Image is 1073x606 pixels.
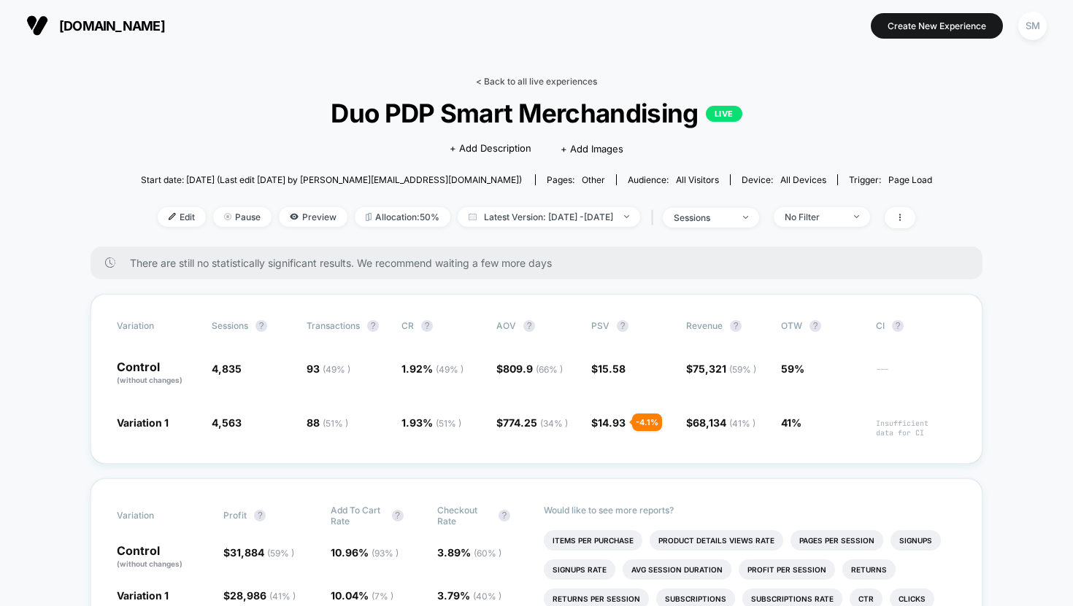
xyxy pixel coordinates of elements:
[849,174,932,185] div: Trigger:
[854,215,859,218] img: end
[876,365,956,386] span: ---
[842,559,896,580] li: Returns
[117,416,169,429] span: Variation 1
[212,416,242,429] span: 4,563
[117,376,182,384] span: (without changes)
[401,362,464,375] span: 1.92 %
[582,174,605,185] span: other
[436,364,464,375] span: ( 49 % )
[676,174,719,185] span: All Visitors
[785,211,843,222] div: No Filter
[180,98,892,128] span: Duo PDP Smart Merchandising
[367,320,379,332] button: ?
[729,364,756,375] span: ( 59 % )
[437,589,501,602] span: 3.79 %
[355,207,450,227] span: Allocation: 50%
[628,174,719,185] div: Audience:
[686,416,755,429] span: $
[503,416,568,429] span: 774.25
[781,416,801,429] span: 41%
[892,320,904,332] button: ?
[307,362,350,375] span: 93
[536,364,563,375] span: ( 66 % )
[22,14,169,37] button: [DOMAIN_NAME]
[141,174,522,185] span: Start date: [DATE] (Last edit [DATE] by [PERSON_NAME][EMAIL_ADDRESS][DOMAIN_NAME])
[544,559,615,580] li: Signups Rate
[224,213,231,220] img: end
[130,257,953,269] span: There are still no statistically significant results. We recommend waiting a few more days
[223,510,247,521] span: Profit
[436,418,461,429] span: ( 51 % )
[781,362,804,375] span: 59%
[739,559,835,580] li: Profit Per Session
[392,510,404,521] button: ?
[169,213,176,220] img: edit
[401,416,461,429] span: 1.93 %
[729,418,755,429] span: ( 41 % )
[780,174,826,185] span: all devices
[307,416,348,429] span: 88
[624,215,629,218] img: end
[117,361,197,386] p: Control
[496,416,568,429] span: $
[743,216,748,219] img: end
[223,589,296,602] span: $
[212,320,248,331] span: Sessions
[450,141,531,156] span: + Add Description
[686,320,723,331] span: Revenue
[1018,12,1047,40] div: SM
[117,589,169,602] span: Variation 1
[1014,11,1051,41] button: SM
[730,174,837,185] span: Device:
[331,546,399,559] span: 10.96 %
[117,545,209,570] p: Control
[372,591,393,602] span: ( 7 % )
[706,106,742,122] p: LIVE
[647,207,663,228] span: |
[650,530,783,551] li: Product Details Views Rate
[230,589,296,602] span: 28,986
[674,212,732,223] div: sessions
[888,174,932,185] span: Page Load
[591,362,626,375] span: $
[307,320,360,331] span: Transactions
[730,320,742,332] button: ?
[212,362,242,375] span: 4,835
[469,213,477,220] img: calendar
[223,546,294,559] span: $
[617,320,628,332] button: ?
[693,362,756,375] span: 75,321
[473,591,501,602] span: ( 40 % )
[230,546,294,559] span: 31,884
[366,213,372,221] img: rebalance
[117,320,197,332] span: Variation
[544,505,956,516] p: Would like to see more reports?
[59,18,165,34] span: [DOMAIN_NAME]
[372,548,399,559] span: ( 93 % )
[503,362,563,375] span: 809.9
[686,362,756,375] span: $
[254,510,266,521] button: ?
[476,76,597,87] a: < Back to all live experiences
[437,546,501,559] span: 3.89 %
[323,364,350,375] span: ( 49 % )
[523,320,535,332] button: ?
[255,320,267,332] button: ?
[623,559,731,580] li: Avg Session Duration
[269,591,296,602] span: ( 41 % )
[26,15,48,36] img: Visually logo
[117,559,182,568] span: (without changes)
[547,174,605,185] div: Pages:
[323,418,348,429] span: ( 51 % )
[158,207,206,227] span: Edit
[540,418,568,429] span: ( 34 % )
[591,416,626,429] span: $
[693,416,755,429] span: 68,134
[598,362,626,375] span: 15.58
[213,207,272,227] span: Pause
[876,320,956,332] span: CI
[401,320,414,331] span: CR
[561,143,623,155] span: + Add Images
[598,416,626,429] span: 14.93
[871,13,1003,39] button: Create New Experience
